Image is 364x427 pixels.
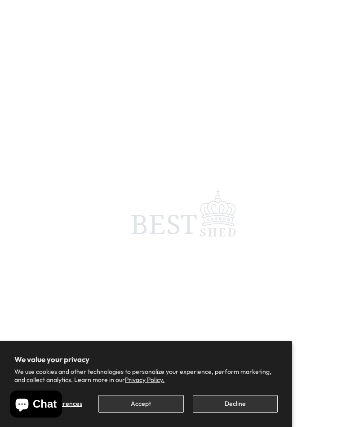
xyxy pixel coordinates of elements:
[98,395,183,413] button: Accept
[125,376,164,384] a: Privacy Policy.
[14,355,278,363] h2: We value your privacy
[193,395,278,413] button: Decline
[7,391,65,420] inbox-online-store-chat: Shopify online store chat
[14,368,278,384] p: We use cookies and other technologies to personalize your experience, perform marketing, and coll...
